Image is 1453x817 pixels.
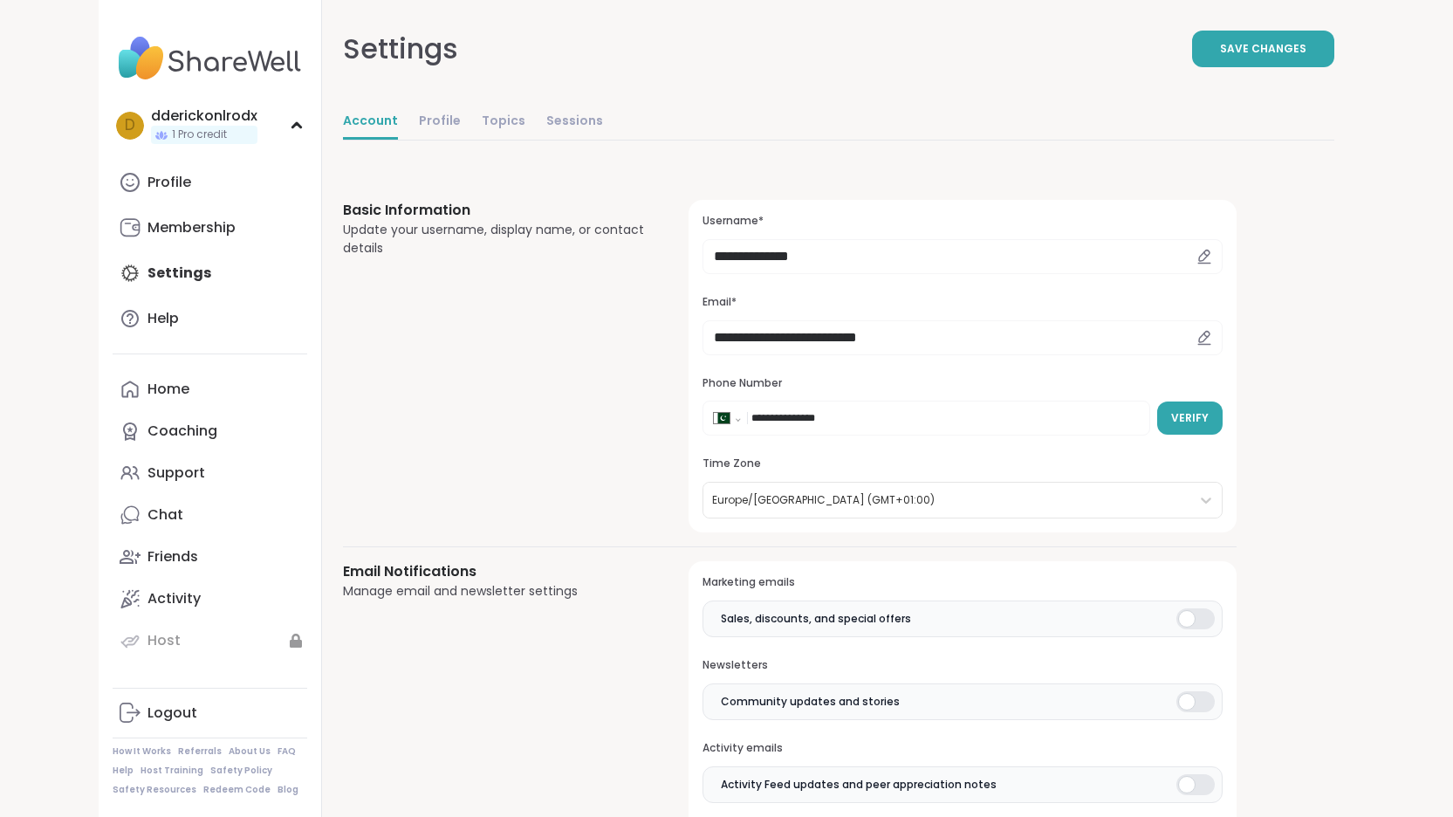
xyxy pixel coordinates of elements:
[1220,41,1306,57] span: Save Changes
[721,777,997,793] span: Activity Feed updates and peer appreciation notes
[147,589,201,608] div: Activity
[147,505,183,525] div: Chat
[113,207,307,249] a: Membership
[147,547,198,566] div: Friends
[1157,402,1223,435] button: Verify
[210,765,272,777] a: Safety Policy
[113,784,196,796] a: Safety Resources
[113,536,307,578] a: Friends
[147,173,191,192] div: Profile
[203,784,271,796] a: Redeem Code
[703,457,1222,471] h3: Time Zone
[147,631,181,650] div: Host
[151,106,257,126] div: dderickonlrodx
[419,105,461,140] a: Profile
[343,221,648,257] div: Update your username, display name, or contact details
[546,105,603,140] a: Sessions
[113,410,307,452] a: Coaching
[113,745,171,758] a: How It Works
[703,376,1222,391] h3: Phone Number
[229,745,271,758] a: About Us
[113,692,307,734] a: Logout
[703,658,1222,673] h3: Newsletters
[1192,31,1334,67] button: Save Changes
[343,28,458,70] div: Settings
[113,368,307,410] a: Home
[721,694,900,710] span: Community updates and stories
[113,494,307,536] a: Chat
[147,309,179,328] div: Help
[141,765,203,777] a: Host Training
[703,575,1222,590] h3: Marketing emails
[113,620,307,662] a: Host
[343,582,648,601] div: Manage email and newsletter settings
[113,161,307,203] a: Profile
[343,561,648,582] h3: Email Notifications
[113,765,134,777] a: Help
[482,105,525,140] a: Topics
[147,704,197,723] div: Logout
[147,422,217,441] div: Coaching
[113,28,307,89] img: ShareWell Nav Logo
[113,578,307,620] a: Activity
[343,105,398,140] a: Account
[1171,410,1209,426] span: Verify
[172,127,227,142] span: 1 Pro credit
[703,295,1222,310] h3: Email*
[703,214,1222,229] h3: Username*
[113,452,307,494] a: Support
[703,741,1222,756] h3: Activity emails
[147,218,236,237] div: Membership
[278,745,296,758] a: FAQ
[147,463,205,483] div: Support
[278,784,298,796] a: Blog
[147,380,189,399] div: Home
[343,200,648,221] h3: Basic Information
[125,114,135,137] span: d
[721,611,911,627] span: Sales, discounts, and special offers
[113,298,307,340] a: Help
[178,745,222,758] a: Referrals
